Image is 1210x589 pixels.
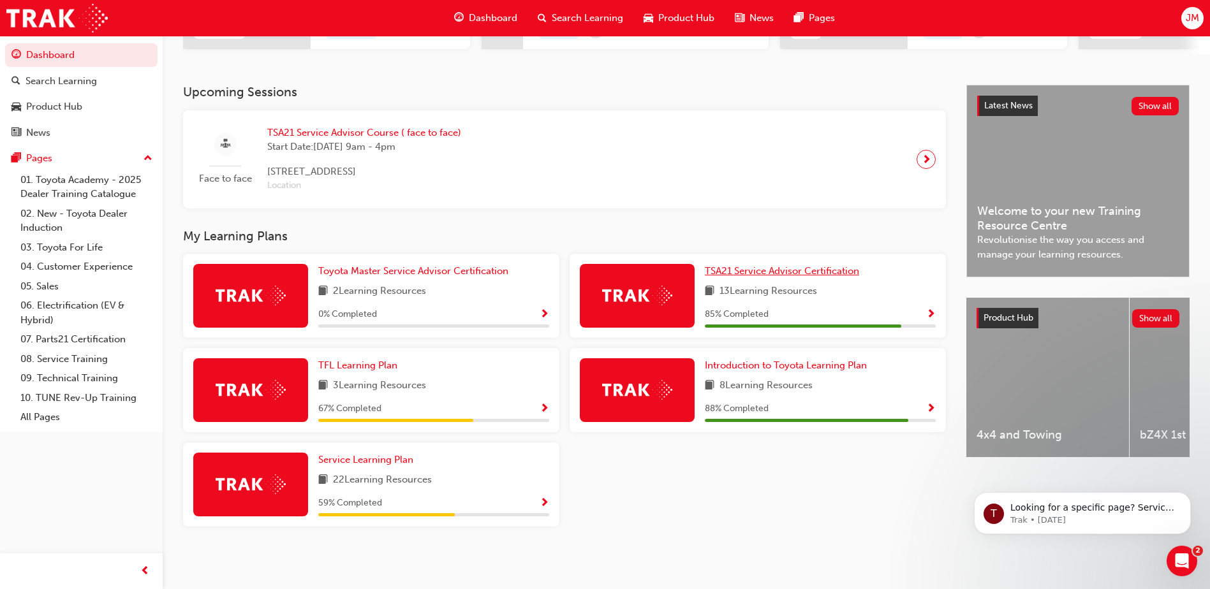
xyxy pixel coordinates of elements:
[11,101,21,113] span: car-icon
[11,153,21,164] span: pages-icon
[955,465,1210,555] iframe: Intercom notifications message
[540,495,549,511] button: Show Progress
[15,349,158,369] a: 08. Service Training
[984,100,1033,111] span: Latest News
[318,307,377,322] span: 0 % Completed
[15,330,158,349] a: 07. Parts21 Certification
[658,11,714,25] span: Product Hub
[11,127,21,139] span: news-icon
[193,171,257,186] span: Face to face
[216,380,286,400] img: Trak
[926,309,936,321] span: Show Progress
[15,257,158,277] a: 04. Customer Experience
[538,10,547,26] span: search-icon
[540,309,549,321] span: Show Progress
[644,10,653,26] span: car-icon
[705,264,864,279] a: TSA21 Service Advisor Certification
[193,120,936,198] a: Face to faceTSA21 Service Advisor Course ( face to face)Start Date:[DATE] 9am - 4pm[STREET_ADDRES...
[26,151,52,166] div: Pages
[15,277,158,296] a: 05. Sales
[977,308,1179,328] a: Product HubShow all
[540,498,549,509] span: Show Progress
[469,11,517,25] span: Dashboard
[1186,11,1199,25] span: JM
[5,41,158,147] button: DashboardSearch LearningProduct HubNews
[528,5,633,31] a: search-iconSearch Learning
[5,43,158,67] a: Dashboard
[794,10,804,26] span: pages-icon
[318,472,328,488] span: book-icon
[719,284,817,300] span: 13 Learning Resources
[705,307,769,322] span: 85 % Completed
[1132,97,1179,115] button: Show all
[267,140,461,154] span: Start Date: [DATE] 9am - 4pm
[318,358,402,373] a: TFL Learning Plan
[809,11,835,25] span: Pages
[15,407,158,427] a: All Pages
[15,204,158,238] a: 02. New - Toyota Dealer Induction
[5,147,158,170] button: Pages
[5,69,158,93] a: Search Learning
[926,307,936,323] button: Show Progress
[216,286,286,305] img: Trak
[333,472,432,488] span: 22 Learning Resources
[705,284,714,300] span: book-icon
[267,164,461,179] span: [STREET_ADDRESS]
[15,388,158,408] a: 10. TUNE Rev-Up Training
[11,76,20,87] span: search-icon
[984,312,1033,323] span: Product Hub
[318,284,328,300] span: book-icon
[1181,7,1204,29] button: JM
[977,428,1119,442] span: 4x4 and Towing
[221,136,230,152] span: sessionType_FACE_TO_FACE-icon
[11,50,21,61] span: guage-icon
[318,265,508,277] span: Toyota Master Service Advisor Certification
[318,378,328,394] span: book-icon
[977,96,1179,116] a: Latest NewsShow all
[26,126,50,140] div: News
[333,284,426,300] span: 2 Learning Resources
[705,265,859,277] span: TSA21 Service Advisor Certification
[784,5,845,31] a: pages-iconPages
[6,4,108,33] img: Trak
[705,360,867,371] span: Introduction to Toyota Learning Plan
[454,10,464,26] span: guage-icon
[318,453,418,467] a: Service Learning Plan
[1132,309,1180,328] button: Show all
[444,5,528,31] a: guage-iconDashboard
[183,85,946,99] h3: Upcoming Sessions
[15,368,158,388] a: 09. Technical Training
[540,401,549,417] button: Show Progress
[926,404,936,415] span: Show Progress
[318,402,381,416] span: 67 % Completed
[966,298,1129,457] a: 4x4 and Towing
[977,233,1179,261] span: Revolutionise the way you access and manage your learning resources.
[15,238,158,258] a: 03. Toyota For Life
[144,150,152,167] span: up-icon
[749,11,774,25] span: News
[15,170,158,204] a: 01. Toyota Academy - 2025 Dealer Training Catalogue
[267,126,461,140] span: TSA21 Service Advisor Course ( face to face)
[216,474,286,494] img: Trak
[926,401,936,417] button: Show Progress
[719,378,813,394] span: 8 Learning Resources
[26,74,97,89] div: Search Learning
[1193,546,1203,556] span: 2
[26,99,82,114] div: Product Hub
[140,564,150,579] span: prev-icon
[5,95,158,119] a: Product Hub
[540,404,549,415] span: Show Progress
[1167,546,1197,576] iframe: Intercom live chat
[725,5,784,31] a: news-iconNews
[966,85,1190,277] a: Latest NewsShow allWelcome to your new Training Resource CentreRevolutionise the way you access a...
[977,204,1179,233] span: Welcome to your new Training Resource Centre
[602,380,672,400] img: Trak
[705,402,769,416] span: 88 % Completed
[735,10,744,26] span: news-icon
[922,150,931,168] span: next-icon
[5,121,158,145] a: News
